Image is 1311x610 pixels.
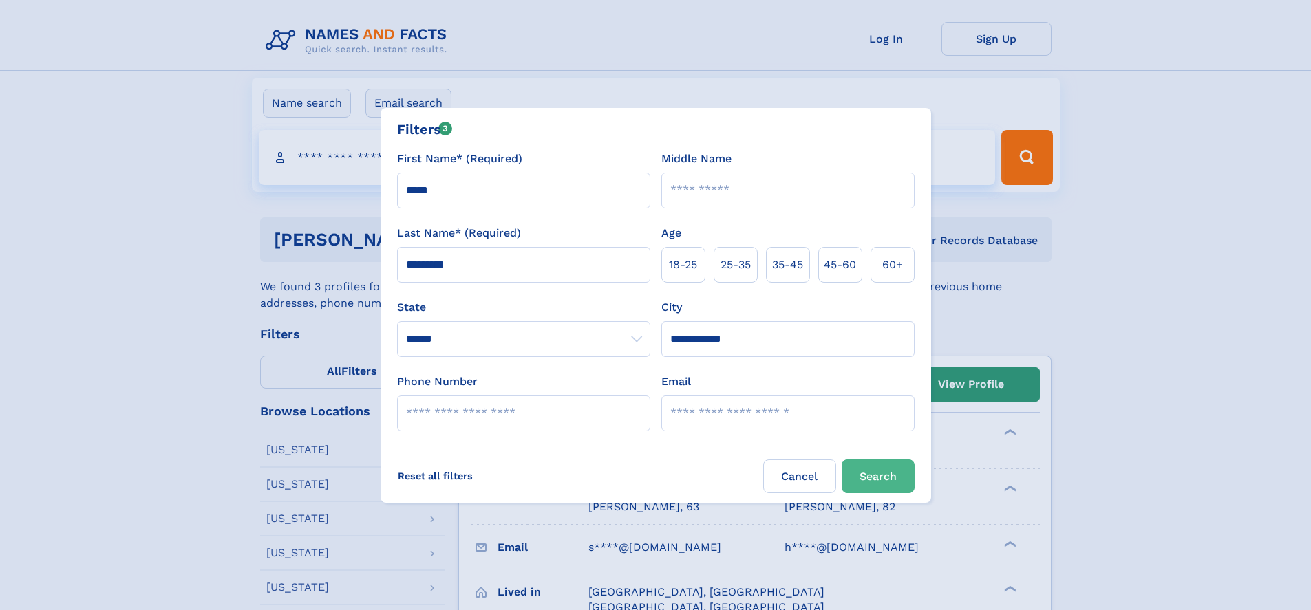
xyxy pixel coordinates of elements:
label: City [661,299,682,316]
span: 60+ [882,257,903,273]
span: 25‑35 [721,257,751,273]
div: Filters [397,119,453,140]
label: Last Name* (Required) [397,225,521,241]
span: 45‑60 [824,257,856,273]
label: Email [661,373,691,390]
label: First Name* (Required) [397,151,522,167]
label: Age [661,225,681,241]
label: Phone Number [397,373,478,390]
label: Cancel [763,459,836,493]
span: 18‑25 [669,257,697,273]
button: Search [842,459,915,493]
span: 35‑45 [772,257,803,273]
label: Middle Name [661,151,732,167]
label: Reset all filters [389,459,482,492]
label: State [397,299,650,316]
